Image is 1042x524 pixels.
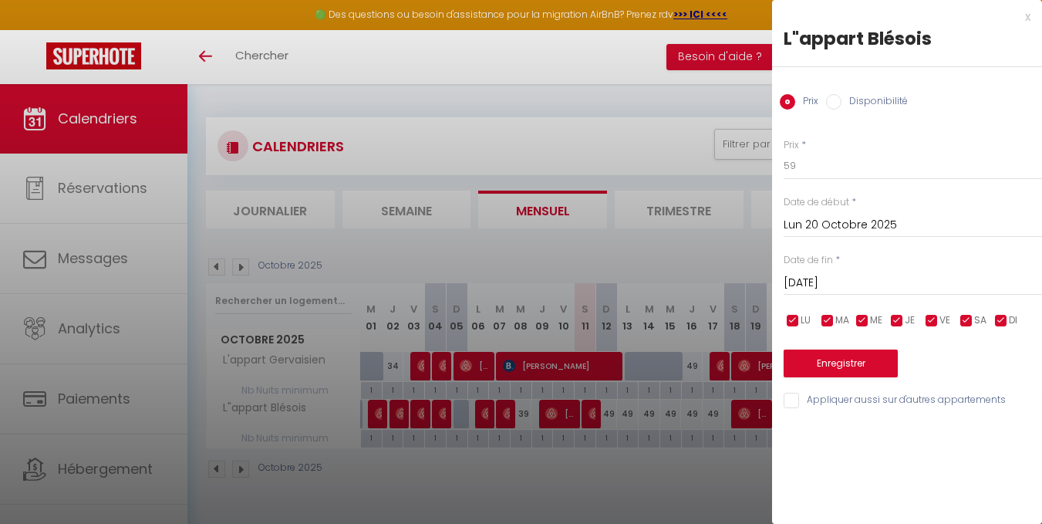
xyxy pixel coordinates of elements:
[801,313,811,328] span: LU
[784,253,833,268] label: Date de fin
[772,8,1030,26] div: x
[835,313,849,328] span: MA
[939,313,950,328] span: VE
[870,313,882,328] span: ME
[905,313,915,328] span: JE
[784,350,898,377] button: Enregistrer
[784,195,849,210] label: Date de début
[795,94,818,111] label: Prix
[841,94,908,111] label: Disponibilité
[784,138,799,153] label: Prix
[974,313,986,328] span: SA
[1009,313,1017,328] span: DI
[784,26,1030,51] div: L"appart Blésois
